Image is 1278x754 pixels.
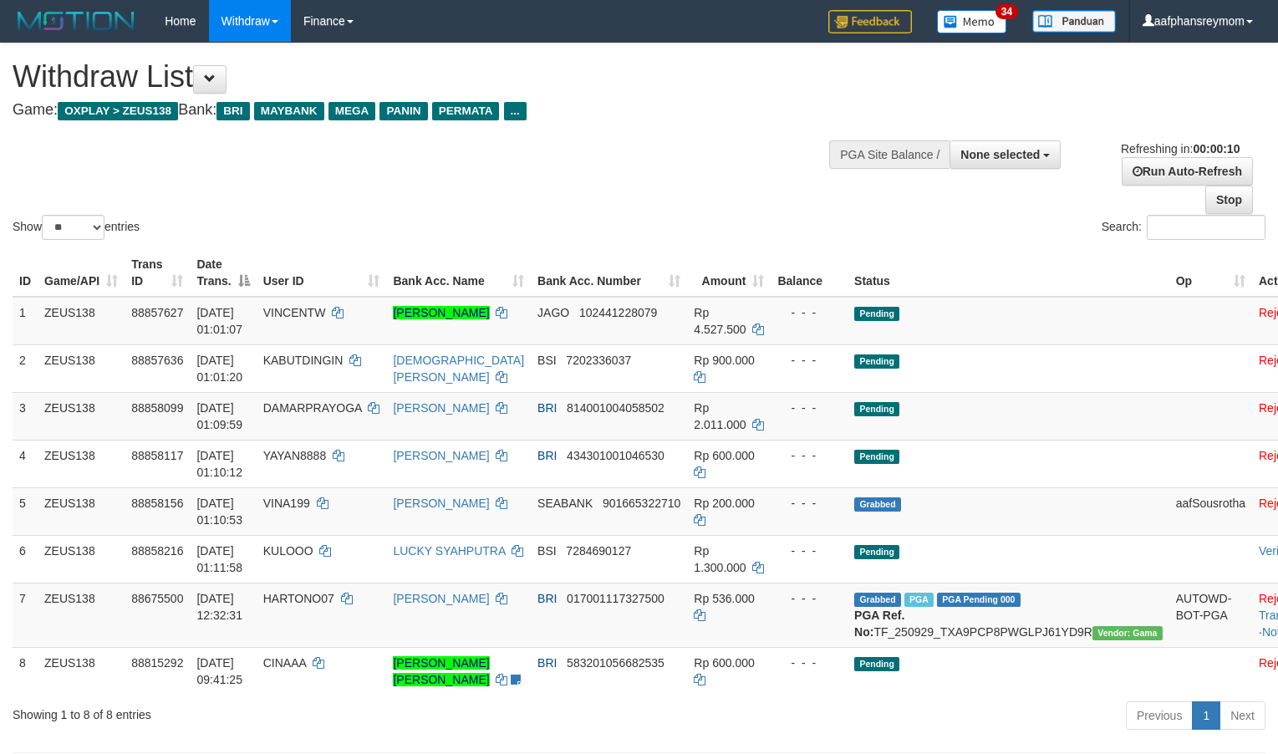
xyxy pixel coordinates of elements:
th: Date Trans.: activate to sort column descending [190,249,256,297]
h4: Game: Bank: [13,102,835,119]
td: 5 [13,487,38,535]
td: 4 [13,440,38,487]
span: 88815292 [131,656,183,670]
span: Copy 434301001046530 to clipboard [567,449,664,462]
td: 3 [13,392,38,440]
span: None selected [960,148,1040,161]
td: ZEUS138 [38,647,125,695]
span: 88857636 [131,354,183,367]
a: [PERSON_NAME] [PERSON_NAME] [393,656,489,686]
td: 6 [13,535,38,583]
span: Rp 1.300.000 [694,544,746,574]
div: - - - [777,543,841,559]
span: JAGO [537,306,569,319]
label: Show entries [13,215,140,240]
strong: 00:00:10 [1193,142,1240,155]
button: None selected [950,140,1061,169]
div: - - - [777,304,841,321]
td: ZEUS138 [38,392,125,440]
span: BRI [216,102,249,120]
td: ZEUS138 [38,535,125,583]
td: ZEUS138 [38,487,125,535]
span: Copy 901665322710 to clipboard [603,497,680,510]
span: PERMATA [432,102,500,120]
span: OXPLAY > ZEUS138 [58,102,178,120]
img: MOTION_logo.png [13,8,140,33]
div: - - - [777,400,841,416]
span: PGA Pending [937,593,1021,607]
div: - - - [777,655,841,671]
span: Vendor URL: https://trx31.1velocity.biz [1092,626,1163,640]
span: Pending [854,545,899,559]
span: BSI [537,354,557,367]
th: Balance [771,249,848,297]
td: 2 [13,344,38,392]
span: BRI [537,449,557,462]
th: Bank Acc. Number: activate to sort column ascending [531,249,687,297]
span: VINCENTW [263,306,326,319]
div: Showing 1 to 8 of 8 entries [13,700,520,723]
img: Feedback.jpg [828,10,912,33]
td: ZEUS138 [38,344,125,392]
span: [DATE] 01:09:59 [196,401,242,431]
a: 1 [1192,701,1220,730]
span: BRI [537,592,557,605]
span: Rp 900.000 [694,354,754,367]
div: - - - [777,352,841,369]
span: [DATE] 01:10:12 [196,449,242,479]
span: [DATE] 01:01:20 [196,354,242,384]
span: 88857627 [131,306,183,319]
th: Status [848,249,1169,297]
div: - - - [777,590,841,607]
span: [DATE] 01:01:07 [196,306,242,336]
span: SEABANK [537,497,593,510]
span: 88858156 [131,497,183,510]
span: BRI [537,401,557,415]
div: - - - [777,495,841,512]
span: Copy 7202336037 to clipboard [566,354,631,367]
a: LUCKY SYAHPUTRA [393,544,505,558]
span: Copy 583201056682535 to clipboard [567,656,664,670]
label: Search: [1102,215,1265,240]
td: aafSousrotha [1169,487,1252,535]
span: ... [504,102,527,120]
td: ZEUS138 [38,583,125,647]
th: Trans ID: activate to sort column ascending [125,249,190,297]
input: Search: [1147,215,1265,240]
span: 88858099 [131,401,183,415]
span: Refreshing in: [1121,142,1240,155]
div: - - - [777,447,841,464]
span: Rp 536.000 [694,592,754,605]
th: Game/API: activate to sort column ascending [38,249,125,297]
span: MAYBANK [254,102,324,120]
a: [PERSON_NAME] [393,449,489,462]
span: HARTONO07 [263,592,334,605]
span: Rp 4.527.500 [694,306,746,336]
a: Previous [1126,701,1193,730]
span: VINA199 [263,497,310,510]
select: Showentries [42,215,104,240]
span: BSI [537,544,557,558]
td: AUTOWD-BOT-PGA [1169,583,1252,647]
span: KABUTDINGIN [263,354,344,367]
td: 8 [13,647,38,695]
span: [DATE] 01:10:53 [196,497,242,527]
th: ID [13,249,38,297]
a: [PERSON_NAME] [393,401,489,415]
span: Pending [854,402,899,416]
span: Pending [854,307,899,321]
td: 1 [13,297,38,345]
span: Grabbed [854,497,901,512]
span: Rp 2.011.000 [694,401,746,431]
span: Pending [854,657,899,671]
span: [DATE] 09:41:25 [196,656,242,686]
a: [DEMOGRAPHIC_DATA][PERSON_NAME] [393,354,524,384]
span: MEGA [328,102,376,120]
td: ZEUS138 [38,440,125,487]
td: TF_250929_TXA9PCP8PWGLPJ61YD9R [848,583,1169,647]
th: Op: activate to sort column ascending [1169,249,1252,297]
span: Rp 600.000 [694,656,754,670]
span: 88858117 [131,449,183,462]
span: Grabbed [854,593,901,607]
b: PGA Ref. No: [854,609,904,639]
